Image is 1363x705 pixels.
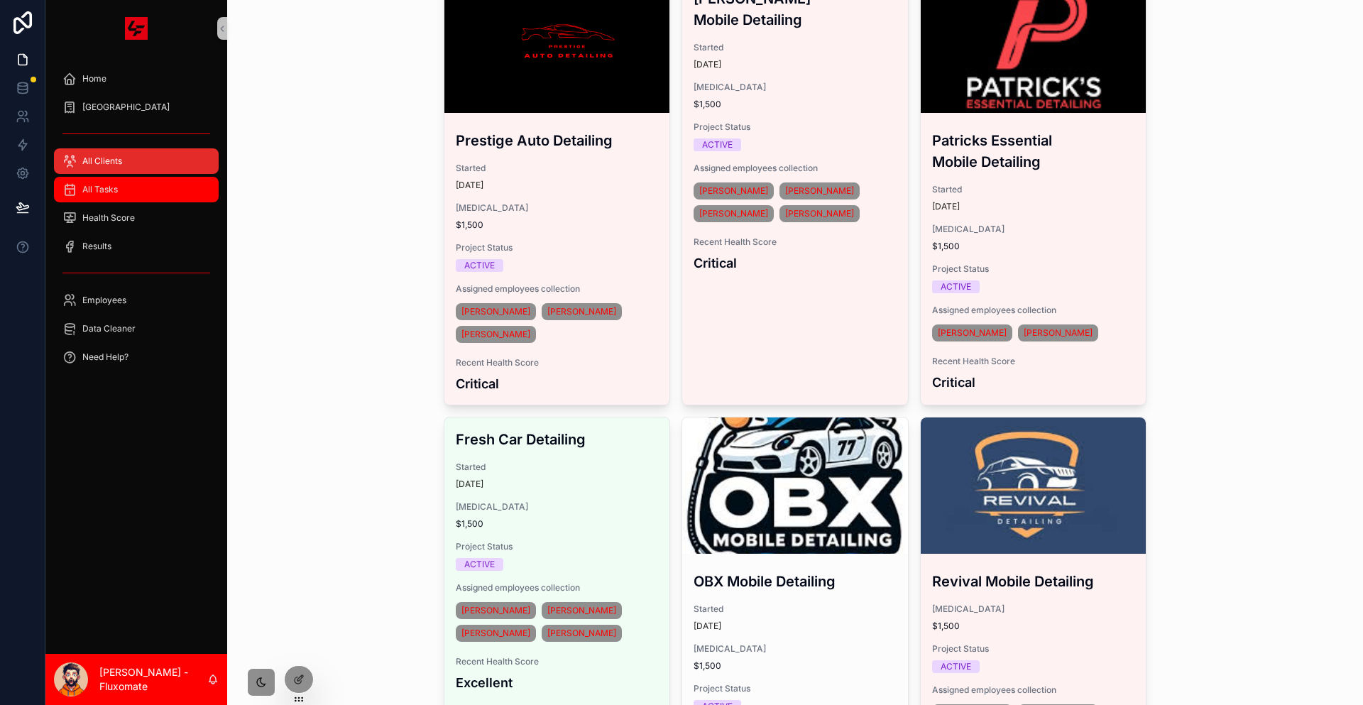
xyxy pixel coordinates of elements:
a: All Clients [54,148,219,174]
span: Started [694,603,897,615]
span: $1,500 [456,518,659,530]
a: [PERSON_NAME] [456,602,536,619]
h3: Fresh Car Detailing [456,429,659,450]
a: [PERSON_NAME] [694,205,774,222]
a: [PERSON_NAME] [542,303,622,320]
div: scrollable content [45,57,227,386]
div: ACTIVE [464,259,495,272]
span: Assigned employees collection [932,305,1135,316]
span: $1,500 [932,241,1135,252]
span: Project Status [932,643,1135,655]
span: $1,500 [694,660,897,672]
span: [MEDICAL_DATA] [694,82,897,93]
a: [PERSON_NAME] [779,205,860,222]
div: images-(2).jpeg [921,417,1146,554]
span: Recent Health Score [694,236,897,248]
p: [DATE] [932,201,960,212]
span: [GEOGRAPHIC_DATA] [82,102,170,113]
span: Project Status [456,541,659,552]
span: Project Status [456,242,659,253]
h3: Prestige Auto Detailing [456,130,659,151]
a: Home [54,66,219,92]
div: ACTIVE [702,138,733,151]
span: Started [456,461,659,473]
a: [PERSON_NAME] [456,303,536,320]
p: [DATE] [456,479,483,490]
span: Assigned employees collection [694,163,897,174]
a: Employees [54,288,219,313]
span: [PERSON_NAME] [461,306,530,317]
span: [MEDICAL_DATA] [694,643,897,655]
span: [PERSON_NAME] [547,605,616,616]
a: [PERSON_NAME] [694,182,774,200]
div: images.jpeg [682,417,908,554]
div: ACTIVE [941,660,971,673]
div: ACTIVE [464,558,495,571]
span: Project Status [932,263,1135,275]
span: [PERSON_NAME] [547,306,616,317]
span: $1,500 [932,621,1135,632]
h3: OBX Mobile Detailing [694,571,897,592]
span: Started [932,184,1135,195]
span: [MEDICAL_DATA] [932,224,1135,235]
span: Recent Health Score [456,357,659,368]
span: Health Score [82,212,135,224]
span: [PERSON_NAME] [785,208,854,219]
a: Data Cleaner [54,316,219,341]
h3: Revival Mobile Detailing [932,571,1135,592]
h4: Excellent [456,673,659,692]
p: [DATE] [694,59,721,70]
span: [PERSON_NAME] [461,329,530,340]
p: [DATE] [694,621,721,632]
span: [PERSON_NAME] [785,185,854,197]
div: ACTIVE [941,280,971,293]
h4: Critical [694,253,897,273]
a: [PERSON_NAME] [779,182,860,200]
p: [DATE] [456,180,483,191]
p: [PERSON_NAME] - Fluxomate [99,665,207,694]
span: Project Status [694,683,897,694]
h3: Patricks Essential Mobile Detailing [932,130,1135,173]
a: Health Score [54,205,219,231]
span: $1,500 [456,219,659,231]
h4: Critical [456,374,659,393]
span: [PERSON_NAME] [461,628,530,639]
span: All Tasks [82,184,118,195]
a: [PERSON_NAME] [542,625,622,642]
span: $1,500 [694,99,897,110]
span: Assigned employees collection [932,684,1135,696]
span: [PERSON_NAME] [938,327,1007,339]
a: Results [54,234,219,259]
a: [PERSON_NAME] [456,326,536,343]
a: [PERSON_NAME] [1018,324,1098,341]
span: [PERSON_NAME] [461,605,530,616]
span: Results [82,241,111,252]
span: Started [694,42,897,53]
span: All Clients [82,155,122,167]
h4: Critical [932,373,1135,392]
span: [MEDICAL_DATA] [456,501,659,513]
span: Project Status [694,121,897,133]
span: [PERSON_NAME] [1024,327,1093,339]
a: [PERSON_NAME] [542,602,622,619]
a: [PERSON_NAME] [932,324,1012,341]
span: [PERSON_NAME] [699,208,768,219]
span: Data Cleaner [82,323,136,334]
span: Started [456,163,659,174]
span: Assigned employees collection [456,283,659,295]
img: App logo [125,17,148,40]
a: All Tasks [54,177,219,202]
a: [GEOGRAPHIC_DATA] [54,94,219,120]
span: Employees [82,295,126,306]
span: Assigned employees collection [456,582,659,594]
span: [MEDICAL_DATA] [932,603,1135,615]
a: [PERSON_NAME] [456,625,536,642]
span: Recent Health Score [456,656,659,667]
span: [PERSON_NAME] [547,628,616,639]
span: Home [82,73,106,84]
span: [MEDICAL_DATA] [456,202,659,214]
span: Recent Health Score [932,356,1135,367]
span: [PERSON_NAME] [699,185,768,197]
